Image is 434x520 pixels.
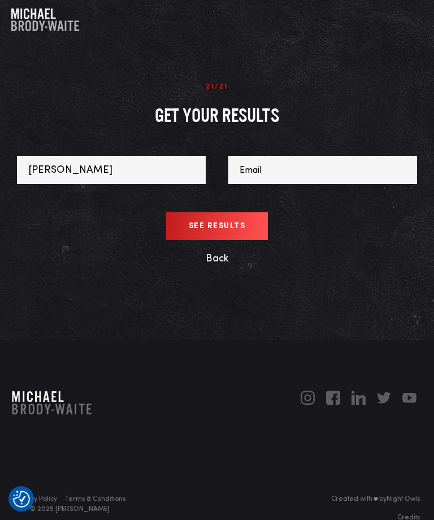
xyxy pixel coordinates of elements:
img: YouTube [402,392,416,403]
p: Back [19,251,415,266]
a: Company Logo Company Logo [11,8,79,31]
button: Consent Preferences [13,491,30,508]
input: See Results [166,212,268,240]
img: Revisit consent button [13,491,30,508]
img: Facebook [326,391,340,404]
span: Created with by [328,494,423,504]
img: Company Logo [11,391,93,415]
p: 21/21 [17,82,417,92]
input: Email [228,156,417,184]
a: Twitter [377,391,391,405]
a: Terms & Conditions [62,496,128,502]
h3: Get your results [28,103,406,128]
a: Home link [11,391,93,415]
a: YouTube [402,391,416,405]
a: Privacy Policy [11,496,60,502]
span: © 2025 [PERSON_NAME] [11,504,128,514]
a: Night Owls [387,496,420,502]
img: Twitter [377,392,391,404]
img: Linkedin [351,391,366,405]
img: Instagram [301,391,315,405]
input: Name [17,156,206,184]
